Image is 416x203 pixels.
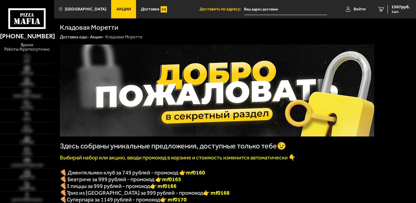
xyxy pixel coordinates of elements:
span: Акции [116,7,131,11]
font: 👉 mf0170 [160,196,187,203]
input: Ваш адрес доставки [244,4,327,15]
span: Доставка [141,7,159,11]
font: 🍕 [60,183,67,190]
a: Акции- [90,34,104,40]
b: mf0160 [186,169,205,176]
b: mf0165 [162,176,181,183]
h1: Кладовая Моретти [60,24,118,31]
span: 🍕 Беатриче за 999 рублей - промокод 👉 [60,176,181,183]
font: 🍕 [60,196,67,203]
span: 1507 руб. [391,5,410,9]
img: 1024x1024 [60,44,374,136]
span: 🍕 Джентельмен клуб за 749 рублей - промокод 👉 [60,169,205,176]
a: Доставка еды- [60,34,89,40]
font: 👉 mf0168 [203,190,230,196]
span: [GEOGRAPHIC_DATA] [65,7,106,11]
span: 1 шт. [391,10,410,13]
font: Выбирай набор или акцию, вводи промокод в корзине и стоимость изменится автоматически 👇 [60,154,295,161]
span: Войти [354,7,366,11]
span: Доставить по адресу: [200,7,244,11]
span: Суперпара за 1149 рублей - промокод [67,196,160,203]
font: 👉 mf0166 [150,183,177,190]
span: Трио из [GEOGRAPHIC_DATA] за 999 рублей - промокод [67,190,203,196]
span: Здесь собраны уникальные предложения, доступные только тебе😉 [60,142,286,150]
font: 🍕 [60,190,67,196]
span: 3 пиццы за 999 рублей - промокод [67,183,150,190]
div: Кладовая Моретти [105,34,142,40]
img: 15daf4d41897b9f0e9f617042186c801.svg [161,6,167,13]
